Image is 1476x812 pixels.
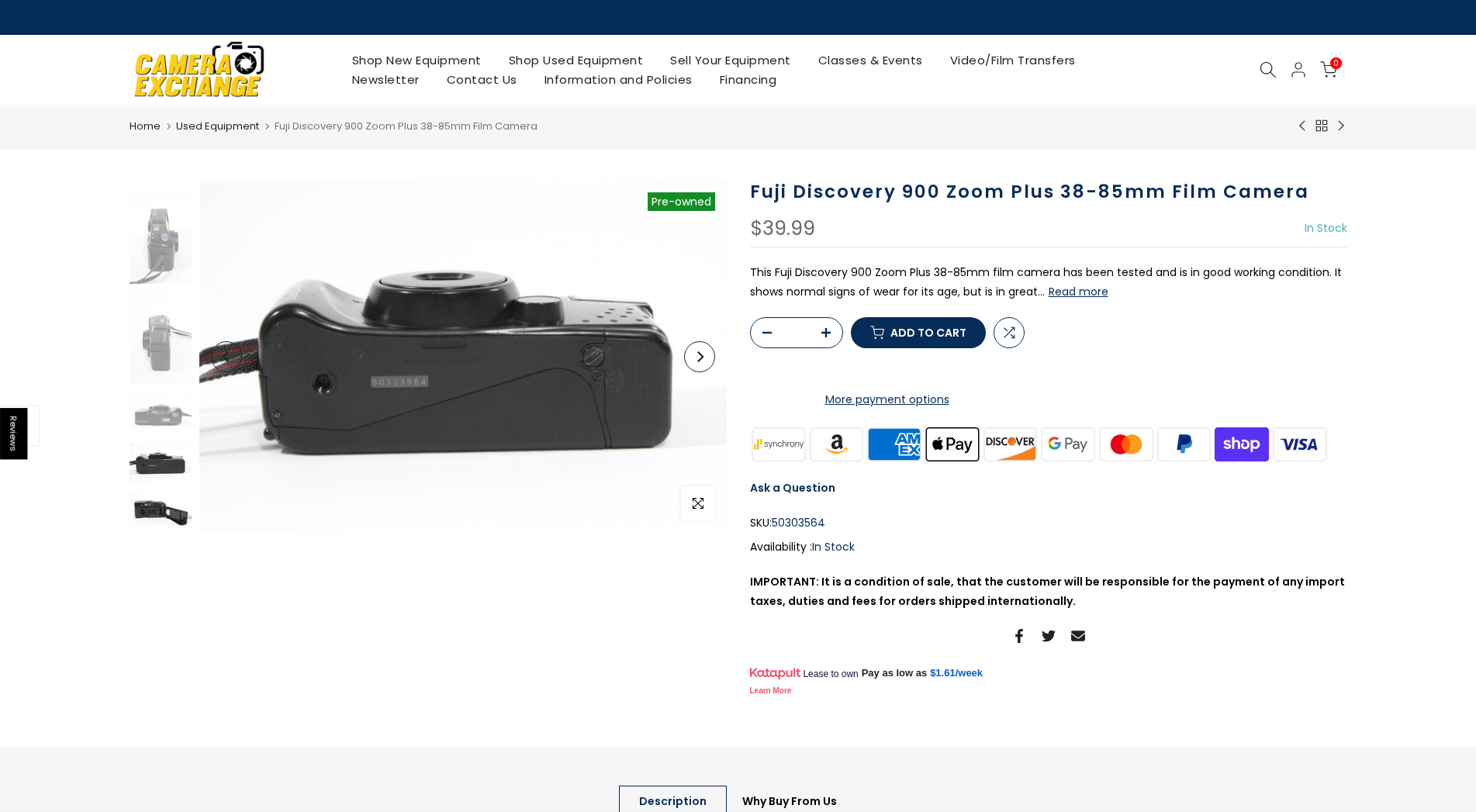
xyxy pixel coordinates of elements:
[1049,285,1108,299] button: Read more
[176,119,259,134] a: Used Equipment
[890,327,966,338] span: Add to cart
[657,50,805,70] a: Sell Your Equipment
[1042,627,1056,645] a: Share on Twitter
[812,539,855,555] span: In Stock
[923,425,981,463] img: apple pay
[804,50,936,70] a: Classes & Events
[130,442,192,483] img: Fuji Discovery 900 Zoom Plus 38-85mm Film Camera 35mm Film Cameras - 35mm Point and Shoot Cameras...
[1155,425,1213,463] img: paypal
[275,119,538,133] span: Fuji Discovery 900 Zoom Plus 38-85mm Film Camera
[130,392,192,434] img: Fuji Discovery 900 Zoom Plus 38-85mm Film Camera 35mm Film Cameras - 35mm Point and Shoot Cameras...
[199,181,727,532] img: Fuji Discovery 900 Zoom Plus 38-85mm Film Camera 35mm Film Cameras - 35mm Point and Shoot Cameras...
[531,70,706,89] a: Information and Policies
[130,191,192,284] img: Fuji Discovery 900 Zoom Plus 38-85mm Film Camera 35mm Film Cameras - 35mm Point and Shoot Cameras...
[750,513,1347,533] div: SKU:
[930,666,983,680] a: $1.61/week
[851,317,986,348] button: Add to cart
[803,668,858,680] span: Lease to own
[211,341,242,372] button: Previous
[981,425,1039,463] img: discover
[807,425,866,463] img: amazon payments
[936,50,1089,70] a: Video/Film Transfers
[750,480,835,496] a: Ask a Question
[1270,425,1329,463] img: visa
[1071,627,1085,645] a: Share on Email
[1097,425,1155,463] img: master
[750,537,1347,557] div: Availability :
[338,50,495,70] a: Shop New Equipment
[750,425,808,463] img: synchrony
[750,390,1025,409] a: More payment options
[750,181,1347,203] h1: Fuji Discovery 900 Zoom Plus 38-85mm Film Camera
[706,70,790,89] a: Financing
[750,574,1345,609] strong: IMPORTANT: It is a condition of sale, that the customer will be responsible for the payment of an...
[750,219,815,239] div: $39.99
[866,425,924,463] img: american express
[750,686,792,695] a: Learn More
[1320,61,1337,78] a: 0
[750,263,1347,302] p: This Fuji Discovery 900 Zoom Plus 38-85mm film camera has been tested and is in good working cond...
[433,70,531,89] a: Contact Us
[130,491,192,532] img: Fuji Discovery 900 Zoom Plus 38-85mm Film Camera 35mm Film Cameras - 35mm Point and Shoot Cameras...
[1330,57,1342,69] span: 0
[495,50,657,70] a: Shop Used Equipment
[1039,425,1097,463] img: google pay
[772,513,825,533] span: 50303564
[338,70,433,89] a: Newsletter
[862,666,928,680] span: Pay as low as
[1305,220,1347,236] span: In Stock
[130,119,161,134] a: Home
[1012,627,1026,645] a: Share on Facebook
[1213,425,1271,463] img: shopify pay
[130,292,192,385] img: Fuji Discovery 900 Zoom Plus 38-85mm Film Camera 35mm Film Cameras - 35mm Point and Shoot Cameras...
[684,341,715,372] button: Next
